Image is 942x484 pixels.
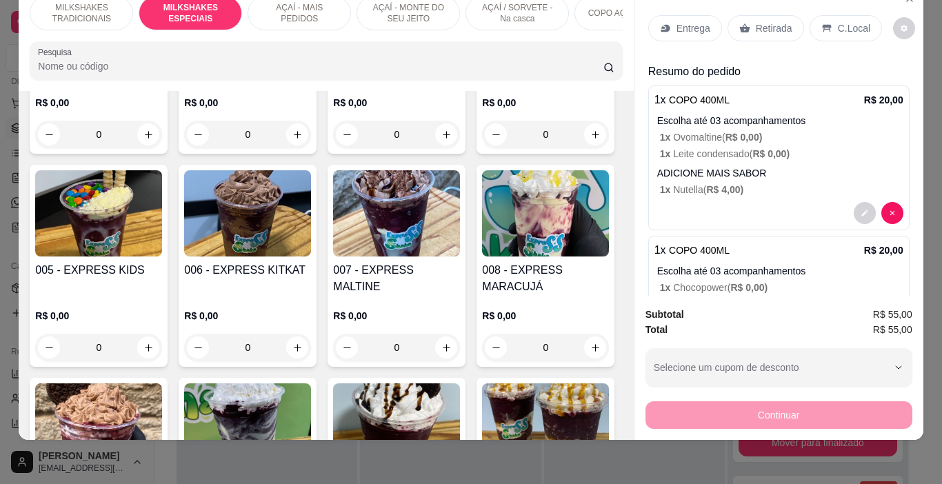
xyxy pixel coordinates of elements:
p: R$ 0,00 [35,96,162,110]
span: R$ 55,00 [873,307,912,322]
p: R$ 0,00 [333,309,460,323]
span: 1 x [660,184,673,195]
p: Leite condensado ( [660,147,903,161]
p: R$ 0,00 [482,96,609,110]
p: Escolha até 03 acompanhamentos [657,114,903,128]
img: product-image [35,170,162,256]
p: Nutella ( [660,183,903,196]
p: R$ 0,00 [184,96,311,110]
img: product-image [35,383,162,470]
strong: Total [645,324,668,335]
p: Chocopower ( [660,281,903,294]
p: R$ 20,00 [864,243,903,257]
p: Resumo do pedido [648,63,910,80]
p: Escolha até 03 acompanhamentos [657,264,903,278]
p: R$ 0,00 [482,309,609,323]
p: AÇAÍ / SORVETE - Na casca [477,2,557,24]
img: product-image [482,170,609,256]
img: product-image [482,383,609,470]
p: MILKSHAKES TRADICIONAIS [41,2,121,24]
p: R$ 20,00 [864,93,903,107]
p: R$ 0,00 [35,309,162,323]
img: product-image [333,170,460,256]
label: Pesquisa [38,46,77,58]
h4: 007 - EXPRESS MALTINE [333,262,460,295]
p: Ovomaltine ( [660,130,903,144]
p: R$ 0,00 [184,309,311,323]
h4: 005 - EXPRESS KIDS [35,262,162,279]
button: Selecione um cupom de desconto [645,348,912,387]
p: COPO AÇAÍ - PURO [588,8,665,19]
span: COPO 400ML [669,245,730,256]
h4: 008 - EXPRESS MARACUJÁ [482,262,609,295]
p: 1 x [654,242,730,259]
p: MILKSHAKES ESPECIAIS [150,2,230,24]
span: R$ 0,00 ) [730,282,768,293]
strong: Subtotal [645,309,684,320]
span: 1 x [660,132,673,143]
p: C.Local [838,21,870,35]
p: 1 x [654,92,730,108]
img: product-image [184,170,311,256]
span: 1 x [660,148,673,159]
p: R$ 0,00 [333,96,460,110]
button: decrease-product-quantity [893,17,915,39]
button: decrease-product-quantity [881,202,903,224]
p: AÇAÍ - MAIS PEDIDOS [259,2,339,24]
span: 1 x [660,282,673,293]
p: AÇAÍ - MONTE DO SEU JEITO [368,2,448,24]
button: decrease-product-quantity [854,202,876,224]
input: Pesquisa [38,59,603,73]
span: R$ 4,00 ) [706,184,743,195]
span: R$ 0,00 ) [752,148,790,159]
p: ADICIONE MAIS SABOR [657,166,903,180]
img: product-image [184,383,311,470]
img: product-image [333,383,460,470]
span: R$ 55,00 [873,322,912,337]
p: Retirada [756,21,792,35]
p: Entrega [677,21,710,35]
h4: 006 - EXPRESS KITKAT [184,262,311,279]
span: COPO 400ML [669,94,730,105]
span: R$ 0,00 ) [725,132,763,143]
